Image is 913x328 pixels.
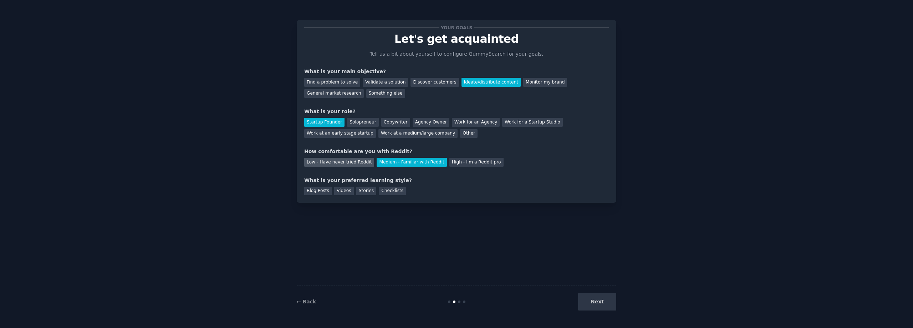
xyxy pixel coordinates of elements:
[304,68,609,75] div: What is your main objective?
[334,187,354,196] div: Videos
[377,158,447,167] div: Medium - Familiar with Reddit
[410,78,459,87] div: Discover customers
[304,148,609,155] div: How comfortable are you with Reddit?
[304,33,609,45] p: Let's get acquainted
[304,177,609,184] div: What is your preferred learning style?
[381,118,410,127] div: Copywriter
[367,50,546,58] p: Tell us a bit about yourself to configure GummySearch for your goals.
[304,78,360,87] div: Find a problem to solve
[449,158,504,167] div: High - I'm a Reddit pro
[523,78,567,87] div: Monitor my brand
[439,24,474,31] span: Your goals
[304,108,609,115] div: What is your role?
[461,78,521,87] div: Ideate/distribute content
[356,187,376,196] div: Stories
[363,78,408,87] div: Validate a solution
[502,118,562,127] div: Work for a Startup Studio
[378,129,458,138] div: Work at a medium/large company
[304,129,376,138] div: Work at an early stage startup
[379,187,406,196] div: Checklists
[413,118,449,127] div: Agency Owner
[304,118,345,127] div: Startup Founder
[297,299,316,304] a: ← Back
[304,187,332,196] div: Blog Posts
[366,89,405,98] div: Something else
[304,158,374,167] div: Low - Have never tried Reddit
[304,89,364,98] div: General market research
[460,129,478,138] div: Other
[347,118,378,127] div: Solopreneur
[452,118,500,127] div: Work for an Agency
